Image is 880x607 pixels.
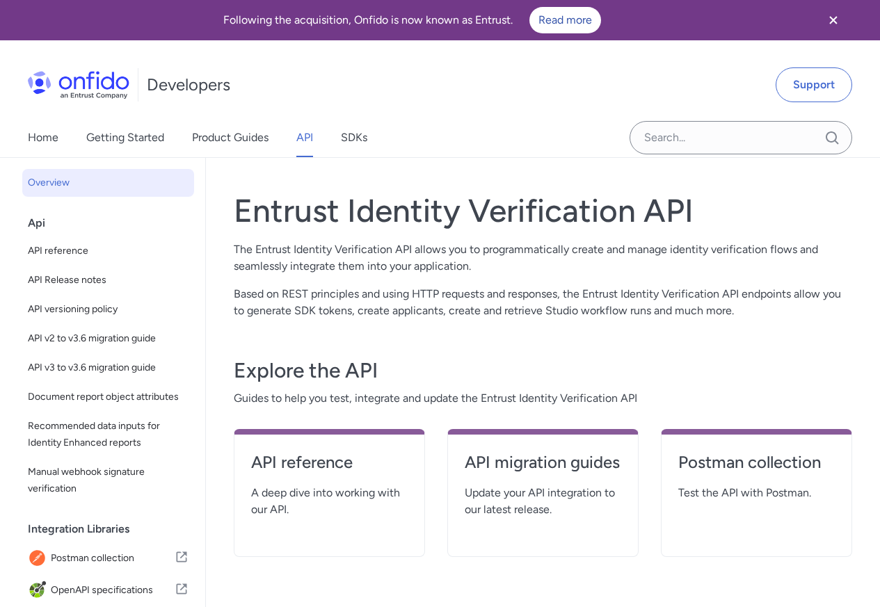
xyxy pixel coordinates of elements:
[465,451,621,474] h4: API migration guides
[28,209,200,237] div: Api
[465,451,621,485] a: API migration guides
[296,118,313,157] a: API
[22,383,194,411] a: Document report object attributes
[192,118,269,157] a: Product Guides
[678,485,835,501] span: Test the API with Postman.
[86,118,164,157] a: Getting Started
[529,7,601,33] a: Read more
[51,549,175,568] span: Postman collection
[251,451,408,474] h4: API reference
[22,354,194,382] a: API v3 to v3.6 migration guide
[51,581,175,600] span: OpenAPI specifications
[22,169,194,197] a: Overview
[22,458,194,503] a: Manual webhook signature verification
[22,237,194,265] a: API reference
[825,12,842,29] svg: Close banner
[22,266,194,294] a: API Release notes
[234,241,852,275] p: The Entrust Identity Verification API allows you to programmatically create and manage identity v...
[22,296,194,323] a: API versioning policy
[28,301,189,318] span: API versioning policy
[28,330,189,347] span: API v2 to v3.6 migration guide
[251,451,408,485] a: API reference
[22,543,194,574] a: IconPostman collectionPostman collection
[234,357,852,385] h3: Explore the API
[678,451,835,485] a: Postman collection
[22,575,194,606] a: IconOpenAPI specificationsOpenAPI specifications
[465,485,621,518] span: Update your API integration to our latest release.
[251,485,408,518] span: A deep dive into working with our API.
[234,390,852,407] span: Guides to help you test, integrate and update the Entrust Identity Verification API
[28,418,189,451] span: Recommended data inputs for Identity Enhanced reports
[28,581,51,600] img: IconOpenAPI specifications
[22,325,194,353] a: API v2 to v3.6 migration guide
[28,175,189,191] span: Overview
[17,7,808,33] div: Following the acquisition, Onfido is now known as Entrust.
[28,515,200,543] div: Integration Libraries
[776,67,852,102] a: Support
[341,118,367,157] a: SDKs
[28,272,189,289] span: API Release notes
[28,243,189,259] span: API reference
[630,121,852,154] input: Onfido search input field
[678,451,835,474] h4: Postman collection
[28,359,189,376] span: API v3 to v3.6 migration guide
[28,71,129,99] img: Onfido Logo
[22,412,194,457] a: Recommended data inputs for Identity Enhanced reports
[234,286,852,319] p: Based on REST principles and using HTTP requests and responses, the Entrust Identity Verification...
[28,118,58,157] a: Home
[234,191,852,230] h1: Entrust Identity Verification API
[28,549,51,568] img: IconPostman collection
[147,74,230,96] h1: Developers
[28,464,189,497] span: Manual webhook signature verification
[28,389,189,405] span: Document report object attributes
[808,3,859,38] button: Close banner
